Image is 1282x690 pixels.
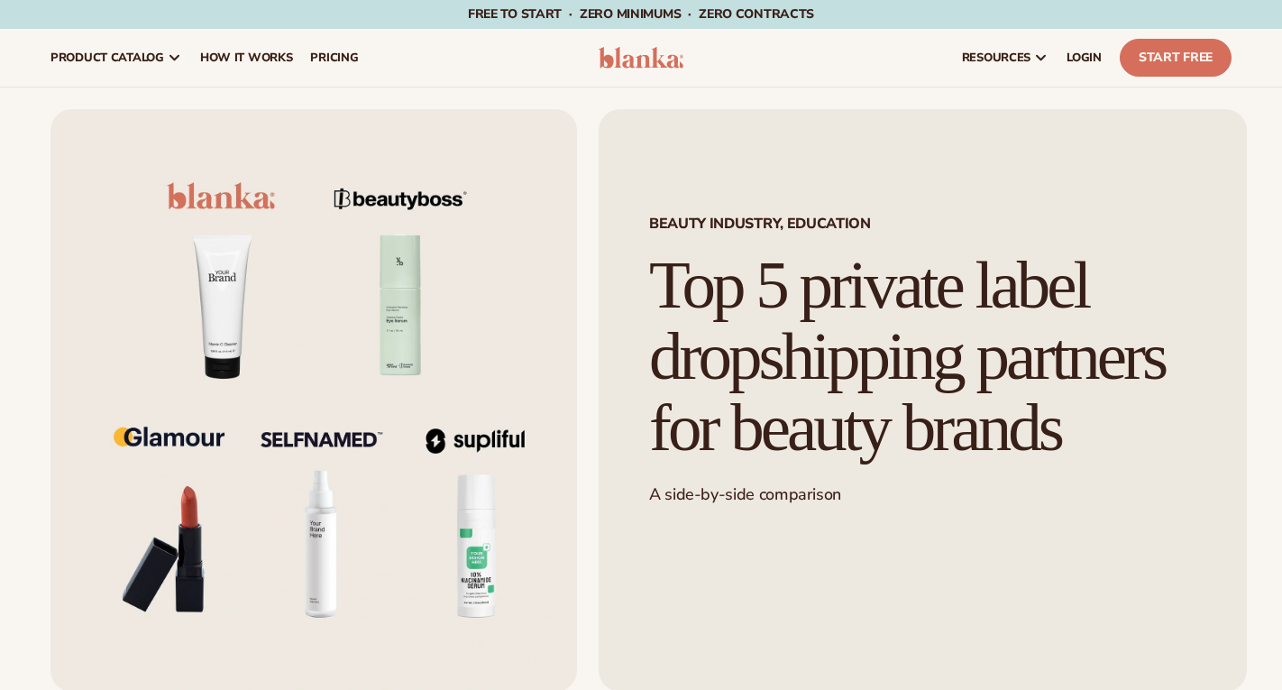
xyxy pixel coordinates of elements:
[310,51,358,65] span: pricing
[1120,39,1232,77] a: Start Free
[1058,29,1111,87] a: LOGIN
[468,5,814,23] span: Free to start · ZERO minimums · ZERO contracts
[1067,51,1102,65] span: LOGIN
[599,47,683,69] img: logo
[962,51,1030,65] span: resources
[200,51,293,65] span: How It Works
[301,29,367,87] a: pricing
[649,483,841,505] span: A side-by-side comparison
[649,216,1196,231] span: Beauty industry, Education
[649,250,1196,463] h1: Top 5 private label dropshipping partners for beauty brands
[41,29,191,87] a: product catalog
[50,51,164,65] span: product catalog
[191,29,302,87] a: How It Works
[953,29,1058,87] a: resources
